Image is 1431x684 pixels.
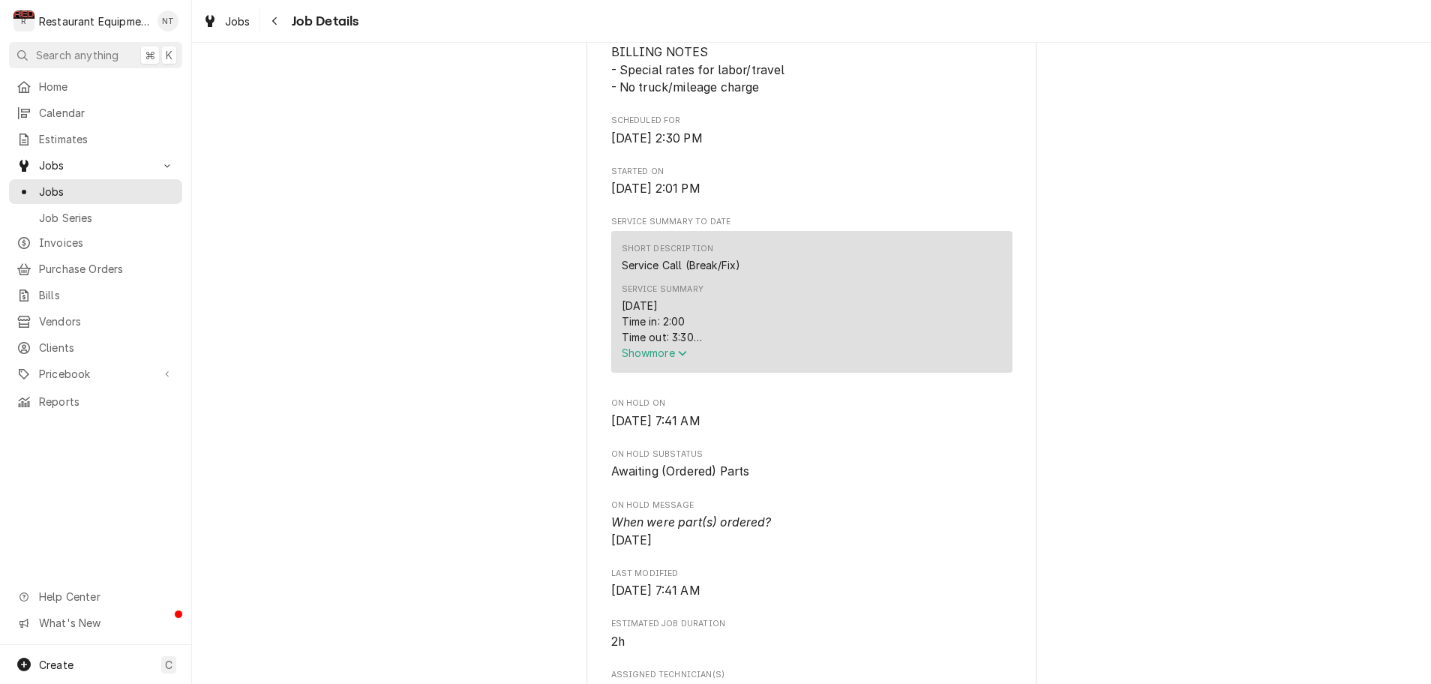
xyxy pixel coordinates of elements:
[9,389,182,414] a: Reports
[611,397,1012,430] div: On Hold On
[39,366,152,382] span: Pricebook
[611,131,703,145] span: [DATE] 2:30 PM
[39,13,149,29] div: Restaurant Equipment Diagnostics
[39,615,173,631] span: What's New
[611,618,1012,650] div: Estimated Job Duration
[611,43,1012,97] span: [object Object]
[611,166,1012,198] div: Started On
[39,210,175,226] span: Job Series
[39,131,175,147] span: Estimates
[13,10,34,31] div: R
[39,287,175,303] span: Bills
[611,618,1012,630] span: Estimated Job Duration
[611,216,1012,379] div: Service Summary To Date
[39,79,175,94] span: Home
[611,464,750,478] span: Awaiting (Ordered) Parts
[611,414,700,428] span: [DATE] 7:41 AM
[39,235,175,250] span: Invoices
[36,47,118,63] span: Search anything
[622,345,1002,361] button: Showmore
[39,157,152,173] span: Jobs
[611,499,1012,511] span: On Hold Message
[9,179,182,204] a: Jobs
[611,166,1012,178] span: Started On
[611,463,1012,481] span: On Hold SubStatus
[611,633,1012,651] span: Estimated Job Duration
[39,184,175,199] span: Jobs
[611,568,1012,600] div: Last Modified
[611,180,1012,198] span: Started On
[9,256,182,281] a: Purchase Orders
[263,9,287,33] button: Navigate back
[9,361,182,386] a: Go to Pricebook
[611,568,1012,580] span: Last Modified
[9,100,182,125] a: Calendar
[39,105,175,121] span: Calendar
[9,42,182,68] button: Search anything⌘K
[39,658,73,671] span: Create
[622,243,714,255] div: Short Description
[39,313,175,329] span: Vendors
[611,130,1012,148] span: Scheduled For
[611,412,1012,430] span: On Hold On
[9,610,182,635] a: Go to What's New
[39,261,175,277] span: Purchase Orders
[611,448,1012,460] span: On Hold SubStatus
[611,514,1012,549] span: On Hold Message
[9,584,182,609] a: Go to Help Center
[145,47,155,63] span: ⌘
[611,181,700,196] span: [DATE] 2:01 PM
[611,515,772,529] i: When were part(s) ordered?
[196,9,256,34] a: Jobs
[611,231,1012,379] div: Service Summary
[9,205,182,230] a: Job Series
[611,115,1012,127] span: Scheduled For
[157,10,178,31] div: Nick Tussey's Avatar
[166,47,172,63] span: K
[611,397,1012,409] span: On Hold On
[39,340,175,355] span: Clients
[611,499,1012,550] div: On Hold Message
[611,29,1012,97] div: [object Object]
[622,283,703,295] div: Service Summary
[165,657,172,673] span: C
[9,153,182,178] a: Go to Jobs
[225,13,250,29] span: Jobs
[611,634,625,649] span: 2h
[611,515,772,547] span: [DATE]
[13,10,34,31] div: Restaurant Equipment Diagnostics's Avatar
[611,583,700,598] span: [DATE] 7:41 AM
[622,346,688,359] span: Show more
[611,45,785,94] span: BILLING NOTES - Special rates for labor/travel - No truck/mileage charge
[157,10,178,31] div: NT
[287,11,359,31] span: Job Details
[622,298,1002,345] div: [DATE] Time in: 2:00 Time out: 3:30 Truck 206 Manitiwoc Model: IYT0750A-261 Serial: 1121123136 [D...
[611,448,1012,481] div: On Hold SubStatus
[611,115,1012,147] div: Scheduled For
[39,589,173,604] span: Help Center
[9,309,182,334] a: Vendors
[9,335,182,360] a: Clients
[9,283,182,307] a: Bills
[9,127,182,151] a: Estimates
[611,216,1012,228] span: Service Summary To Date
[611,669,1012,681] span: Assigned Technician(s)
[9,230,182,255] a: Invoices
[611,582,1012,600] span: Last Modified
[622,257,741,273] div: Service Call (Break/Fix)
[9,74,182,99] a: Home
[39,394,175,409] span: Reports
